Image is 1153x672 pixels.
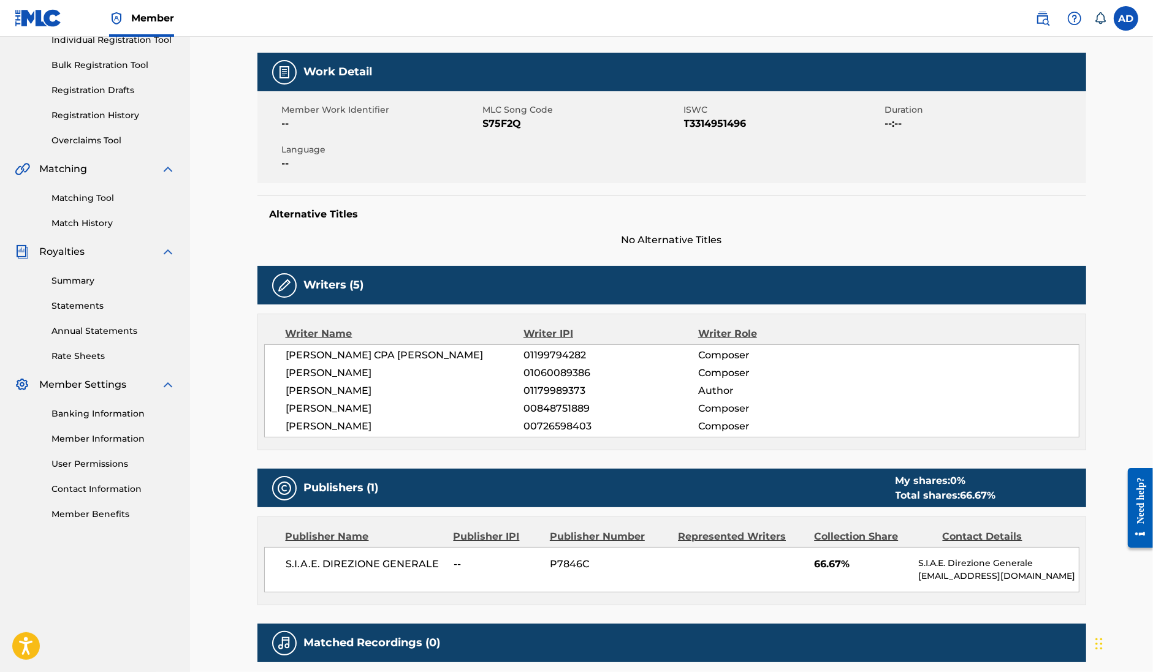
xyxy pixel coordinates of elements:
div: Publisher Number [550,529,669,544]
span: [PERSON_NAME] [286,419,524,434]
div: Trascina [1095,625,1103,662]
a: Member Information [51,432,175,445]
img: expand [161,244,175,259]
iframe: Resource Center [1119,458,1153,557]
span: 66.67 % [961,489,996,501]
img: MLC Logo [15,9,62,27]
img: search [1035,11,1050,26]
h5: Publishers (1) [304,481,379,495]
a: Rate Sheets [51,350,175,363]
div: Writer IPI [523,327,698,341]
a: User Permissions [51,458,175,470]
img: Royalties [15,244,29,259]
div: Publisher Name [286,529,444,544]
div: Total shares: [896,488,996,503]
span: P7846C [550,557,669,572]
span: [PERSON_NAME] CPA [PERSON_NAME] [286,348,524,363]
a: Summary [51,274,175,287]
a: Bulk Registration Tool [51,59,175,72]
span: No Alternative Titles [257,233,1086,247]
img: expand [161,162,175,176]
h5: Matched Recordings (0) [304,636,441,650]
span: -- [282,116,480,131]
img: Work Detail [277,65,292,80]
div: Represented Writers [678,529,805,544]
img: help [1067,11,1082,26]
a: Registration History [51,109,175,122]
span: Duration [885,104,1083,116]
a: Public Search [1030,6,1055,31]
div: Contact Details [943,529,1062,544]
h5: Alternative Titles [270,208,1074,221]
span: 66.67% [814,557,909,572]
span: [PERSON_NAME] [286,401,524,416]
span: Member [131,11,174,25]
div: Writer Name [286,327,524,341]
a: Overclaims Tool [51,134,175,147]
div: Notifications [1094,12,1106,25]
span: S75F2Q [483,116,681,131]
iframe: Chat Widget [1092,613,1153,672]
a: Registration Drafts [51,84,175,97]
span: [PERSON_NAME] [286,366,524,380]
span: Composer [698,401,857,416]
img: Member Settings [15,377,29,392]
img: expand [161,377,175,392]
div: Help [1062,6,1087,31]
img: Top Rightsholder [109,11,124,26]
span: Member Settings [39,377,126,392]
div: Widget chat [1092,613,1153,672]
span: 01060089386 [523,366,698,380]
div: User Menu [1114,6,1138,31]
h5: Writers (5) [304,278,364,292]
a: Member Benefits [51,508,175,521]
img: Matching [15,162,30,176]
span: ISWC [684,104,882,116]
span: Matching [39,162,87,176]
span: Member Work Identifier [282,104,480,116]
p: [EMAIL_ADDRESS][DOMAIN_NAME] [918,570,1078,583]
a: Individual Registration Tool [51,34,175,47]
a: Matching Tool [51,192,175,205]
span: Author [698,383,857,398]
span: 01199794282 [523,348,698,363]
span: [PERSON_NAME] [286,383,524,398]
span: Composer [698,419,857,434]
a: Statements [51,300,175,312]
h5: Work Detail [304,65,373,79]
div: My shares: [896,474,996,488]
span: -- [282,156,480,171]
span: 00848751889 [523,401,698,416]
span: Composer [698,366,857,380]
span: -- [454,557,541,572]
div: Collection Share [814,529,933,544]
span: S.I.A.E. DIREZIONE GENERALE [286,557,445,572]
span: --:-- [885,116,1083,131]
p: S.I.A.E. Direzione Generale [918,557,1078,570]
span: 01179989373 [523,383,698,398]
div: Writer Role [698,327,857,341]
span: Royalties [39,244,85,259]
a: Annual Statements [51,325,175,338]
img: Matched Recordings [277,636,292,651]
span: T3314951496 [684,116,882,131]
a: Match History [51,217,175,230]
a: Contact Information [51,483,175,496]
span: Language [282,143,480,156]
span: 0 % [951,475,966,486]
span: 00726598403 [523,419,698,434]
img: Writers [277,278,292,293]
img: Publishers [277,481,292,496]
a: Banking Information [51,407,175,420]
span: MLC Song Code [483,104,681,116]
span: Composer [698,348,857,363]
div: Publisher IPI [454,529,541,544]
